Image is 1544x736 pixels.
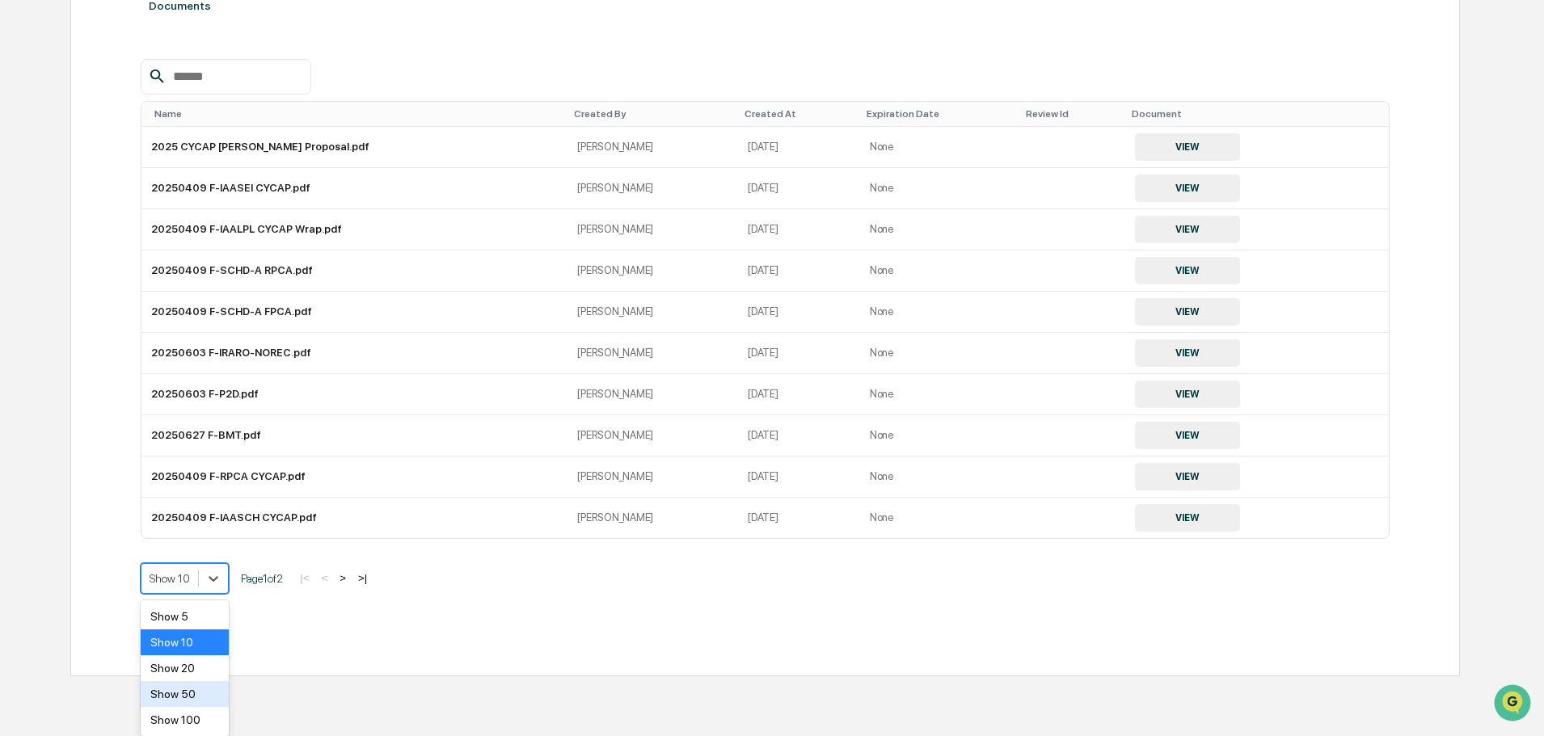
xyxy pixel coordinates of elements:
[1135,504,1240,532] button: VIEW
[738,498,860,538] td: [DATE]
[141,127,567,168] td: 2025 CYCAP [PERSON_NAME] Proposal.pdf
[860,250,1019,292] td: None
[1135,381,1240,408] button: VIEW
[1135,216,1240,243] button: VIEW
[55,124,265,140] div: Start new chat
[141,374,567,415] td: 20250603 F-P2D.pdf
[860,209,1019,250] td: None
[32,234,102,250] span: Data Lookup
[567,209,738,250] td: [PERSON_NAME]
[55,140,205,153] div: We're available if you need us!
[860,292,1019,333] td: None
[141,209,567,250] td: 20250409 F-IAALPL CYCAP Wrap.pdf
[1492,683,1536,726] iframe: Open customer support
[860,374,1019,415] td: None
[141,456,567,498] td: 20250409 F-RPCA CYCAP.pdf
[1026,108,1119,120] div: Toggle SortBy
[738,374,860,415] td: [DATE]
[335,571,351,585] button: >
[567,250,738,292] td: [PERSON_NAME]
[141,250,567,292] td: 20250409 F-SCHD-A RPCA.pdf
[860,498,1019,538] td: None
[567,168,738,209] td: [PERSON_NAME]
[738,292,860,333] td: [DATE]
[10,228,108,257] a: 🔎Data Lookup
[1135,339,1240,367] button: VIEW
[567,292,738,333] td: [PERSON_NAME]
[141,655,229,681] div: Show 20
[738,209,860,250] td: [DATE]
[141,707,229,733] div: Show 100
[567,333,738,374] td: [PERSON_NAME]
[1135,257,1240,284] button: VIEW
[161,274,196,286] span: Pylon
[133,204,200,220] span: Attestations
[111,197,207,226] a: 🗄️Attestations
[738,127,860,168] td: [DATE]
[1135,175,1240,202] button: VIEW
[141,498,567,538] td: 20250409 F-IAASCH CYCAP.pdf
[860,168,1019,209] td: None
[1135,463,1240,490] button: VIEW
[154,108,561,120] div: Toggle SortBy
[567,127,738,168] td: [PERSON_NAME]
[141,168,567,209] td: 20250409 F-IAASEI CYCAP.pdf
[860,333,1019,374] td: None
[117,205,130,218] div: 🗄️
[1135,298,1240,326] button: VIEW
[16,236,29,249] div: 🔎
[16,34,294,60] p: How can we help?
[738,456,860,498] td: [DATE]
[867,108,1013,120] div: Toggle SortBy
[567,498,738,538] td: [PERSON_NAME]
[295,571,314,585] button: |<
[1132,108,1342,120] div: Toggle SortBy
[16,205,29,218] div: 🖐️
[1135,133,1240,161] button: VIEW
[860,415,1019,456] td: None
[316,571,332,585] button: <
[860,456,1019,498] td: None
[738,168,860,209] td: [DATE]
[353,571,372,585] button: >|
[141,604,229,629] div: Show 5
[745,108,854,120] div: Toggle SortBy
[567,374,738,415] td: [PERSON_NAME]
[241,572,283,585] span: Page 1 of 2
[10,197,111,226] a: 🖐️Preclearance
[567,456,738,498] td: [PERSON_NAME]
[141,415,567,456] td: 20250627 F-BMT.pdf
[574,108,732,120] div: Toggle SortBy
[114,273,196,286] a: Powered byPylon
[1361,108,1382,120] div: Toggle SortBy
[738,333,860,374] td: [DATE]
[738,415,860,456] td: [DATE]
[141,629,229,655] div: Show 10
[141,333,567,374] td: 20250603 F-IRARO-NOREC.pdf
[141,681,229,707] div: Show 50
[1135,422,1240,449] button: VIEW
[32,204,104,220] span: Preclearance
[860,127,1019,168] td: None
[567,415,738,456] td: [PERSON_NAME]
[738,250,860,292] td: [DATE]
[16,124,45,153] img: 1746055101610-c473b297-6a78-478c-a979-82029cc54cd1
[275,128,294,148] button: Start new chat
[141,292,567,333] td: 20250409 F-SCHD-A FPCA.pdf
